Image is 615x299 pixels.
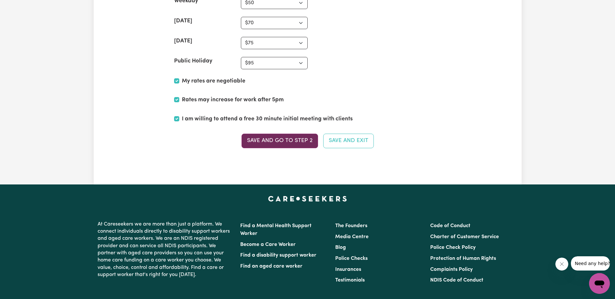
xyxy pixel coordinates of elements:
[182,115,353,123] label: I am willing to attend a free 30 minute initial meeting with clients
[174,37,192,45] label: [DATE]
[430,278,483,283] a: NDIS Code of Conduct
[335,256,368,261] a: Police Checks
[240,223,312,236] a: Find a Mental Health Support Worker
[335,234,369,239] a: Media Centre
[268,196,347,201] a: Careseekers home page
[430,245,476,250] a: Police Check Policy
[335,278,365,283] a: Testimonials
[240,253,316,258] a: Find a disability support worker
[240,242,296,247] a: Become a Care Worker
[174,57,212,65] label: Public Holiday
[430,267,473,272] a: Complaints Policy
[182,96,284,104] label: Rates may increase for work after 5pm
[571,256,610,271] iframe: Message from company
[4,5,39,10] span: Need any help?
[555,258,568,271] iframe: Close message
[98,218,232,281] p: At Careseekers we are more than just a platform. We connect individuals directly to disability su...
[240,264,302,269] a: Find an aged care worker
[174,17,192,25] label: [DATE]
[335,223,367,228] a: The Founders
[335,245,346,250] a: Blog
[430,256,496,261] a: Protection of Human Rights
[430,234,499,239] a: Charter of Customer Service
[335,267,361,272] a: Insurances
[242,134,318,148] button: Save and go to Step 2
[430,223,470,228] a: Code of Conduct
[323,134,374,148] button: Save and Exit
[182,77,245,85] label: My rates are negotiable
[589,273,610,294] iframe: Button to launch messaging window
